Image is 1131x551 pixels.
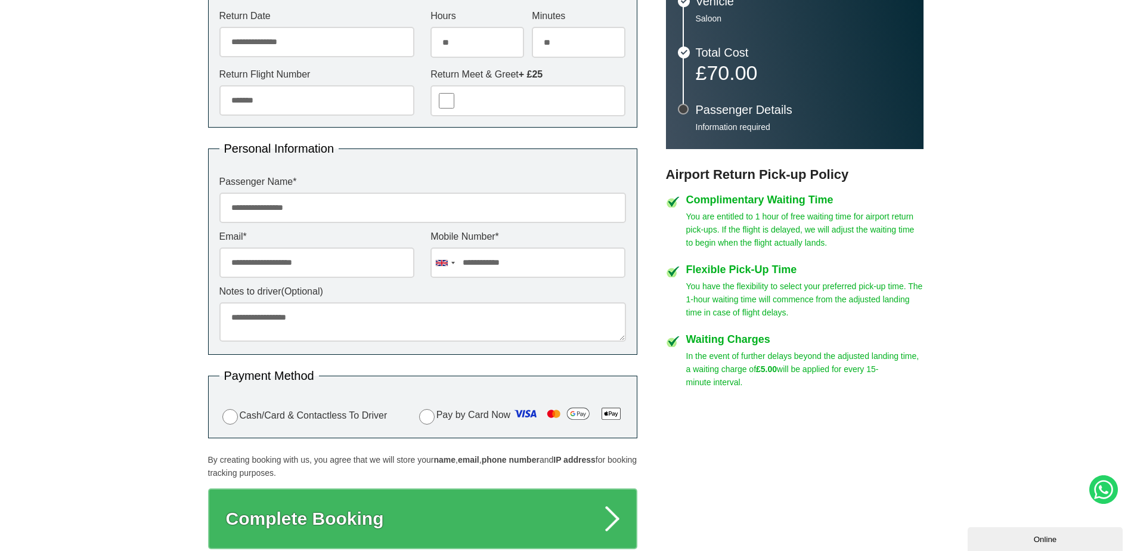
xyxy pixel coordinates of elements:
iframe: chat widget [968,525,1125,551]
label: Return Flight Number [219,70,414,79]
p: Saloon [696,13,912,24]
strong: + £25 [519,69,543,79]
legend: Personal Information [219,143,339,154]
label: Hours [430,11,524,21]
label: Return Date [219,11,414,21]
p: Information required [696,122,912,132]
p: You have the flexibility to select your preferred pick-up time. The 1-hour waiting time will comm... [686,280,924,319]
strong: phone number [482,455,540,465]
strong: name [433,455,456,465]
legend: Payment Method [219,370,319,382]
p: In the event of further delays beyond the adjusted landing time, a waiting charge of will be appl... [686,349,924,389]
h4: Flexible Pick-Up Time [686,264,924,275]
label: Notes to driver [219,287,626,296]
p: You are entitled to 1 hour of free waiting time for airport return pick-ups. If the flight is del... [686,210,924,249]
h3: Total Cost [696,47,912,58]
button: Complete Booking [208,488,637,549]
label: Email [219,232,414,242]
label: Return Meet & Greet [430,70,625,79]
input: Cash/Card & Contactless To Driver [222,409,238,425]
h3: Passenger Details [696,104,912,116]
strong: email [458,455,479,465]
input: Pay by Card Now [419,409,435,425]
span: 70.00 [707,61,757,84]
label: Minutes [532,11,625,21]
label: Cash/Card & Contactless To Driver [219,407,388,425]
h4: Complimentary Waiting Time [686,194,924,205]
strong: £5.00 [756,364,777,374]
label: Mobile Number [430,232,625,242]
h4: Waiting Charges [686,334,924,345]
p: By creating booking with us, you agree that we will store your , , and for booking tracking purpo... [208,453,637,479]
div: United Kingdom: +44 [431,248,458,277]
label: Passenger Name [219,177,626,187]
label: Pay by Card Now [416,404,626,427]
h3: Airport Return Pick-up Policy [666,167,924,182]
strong: IP address [553,455,596,465]
span: (Optional) [281,286,323,296]
p: £ [696,64,912,81]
